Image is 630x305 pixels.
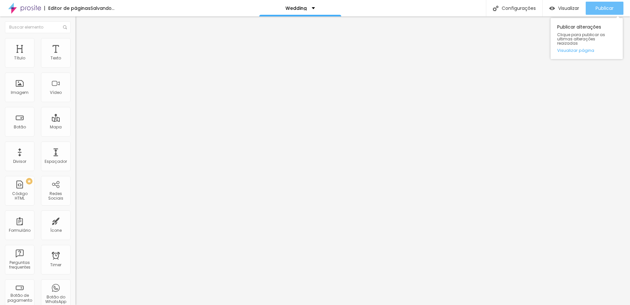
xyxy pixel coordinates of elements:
[14,125,26,129] div: Botão
[51,56,61,60] div: Texto
[63,25,67,29] img: Icone
[75,16,630,305] iframe: Editor
[9,228,31,233] div: Formulário
[91,6,115,11] div: Salvando...
[50,228,62,233] div: Ícone
[557,33,616,46] span: Clique para publicar as ultimas alterações reaizadas
[7,293,32,303] div: Botão de pagamento
[285,6,307,11] p: Wedding
[11,90,29,95] div: Imagem
[50,125,62,129] div: Mapa
[45,159,67,164] div: Espaçador
[44,6,91,11] div: Editor de páginas
[43,191,69,201] div: Redes Sociais
[50,263,61,267] div: Timer
[596,6,614,11] span: Publicar
[7,260,32,270] div: Perguntas frequentes
[543,2,586,15] button: Visualizar
[551,18,623,59] div: Publicar alterações
[7,191,32,201] div: Código HTML
[558,6,579,11] span: Visualizar
[493,6,498,11] img: Icone
[13,159,26,164] div: Divisor
[5,21,71,33] input: Buscar elemento
[43,295,69,304] div: Botão do WhatsApp
[586,2,623,15] button: Publicar
[557,48,616,53] a: Visualizar página
[14,56,25,60] div: Título
[50,90,62,95] div: Vídeo
[549,6,555,11] img: view-1.svg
